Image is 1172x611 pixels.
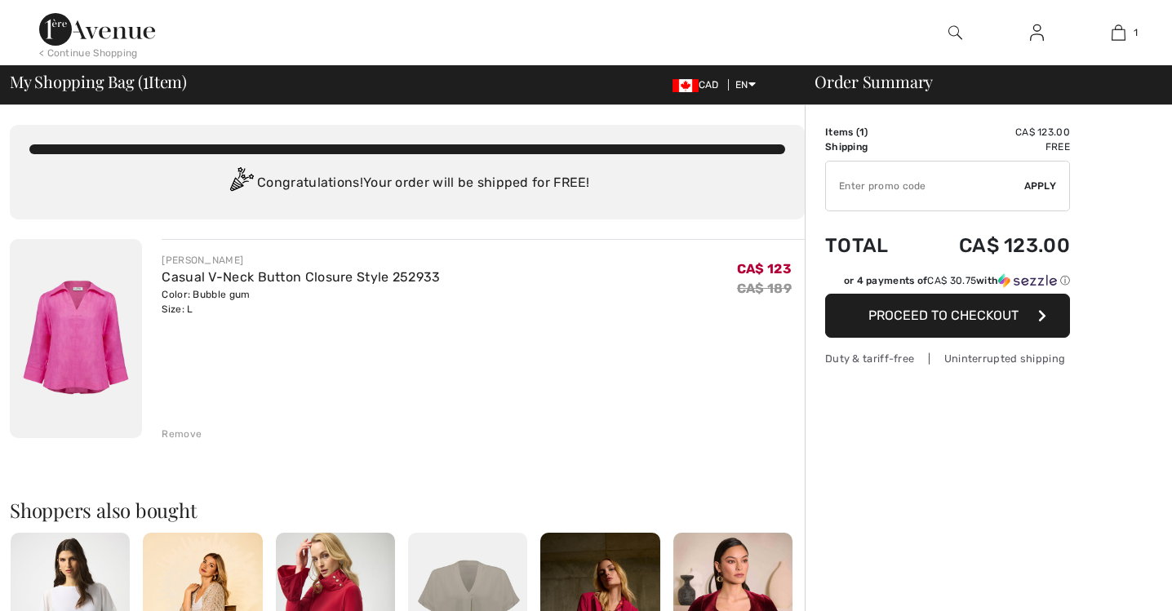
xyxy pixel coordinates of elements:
[737,281,792,296] s: CA$ 189
[826,162,1024,210] input: Promo code
[1078,23,1158,42] a: 1
[10,500,805,520] h2: Shoppers also bought
[29,167,785,200] div: Congratulations! Your order will be shipped for FREE!
[1112,23,1125,42] img: My Bag
[825,273,1070,294] div: or 4 payments ofCA$ 30.75withSezzle Click to learn more about Sezzle
[859,126,864,138] span: 1
[735,79,756,91] span: EN
[825,125,914,139] td: Items ( )
[914,218,1070,273] td: CA$ 123.00
[1134,25,1138,40] span: 1
[162,287,440,317] div: Color: Bubble gum Size: L
[825,218,914,273] td: Total
[927,275,976,286] span: CA$ 30.75
[673,79,699,92] img: Canadian Dollar
[795,73,1162,90] div: Order Summary
[914,139,1070,154] td: Free
[162,427,202,441] div: Remove
[868,308,1019,323] span: Proceed to Checkout
[162,269,440,285] a: Casual V-Neck Button Closure Style 252933
[10,73,187,90] span: My Shopping Bag ( Item)
[914,125,1070,139] td: CA$ 123.00
[844,273,1070,288] div: or 4 payments of with
[1017,23,1057,43] a: Sign In
[10,239,142,438] img: Casual V-Neck Button Closure Style 252933
[39,13,155,46] img: 1ère Avenue
[948,23,962,42] img: search the website
[162,253,440,268] div: [PERSON_NAME]
[737,261,792,277] span: CA$ 123
[1030,23,1044,42] img: My Info
[224,167,257,200] img: Congratulation2.svg
[39,46,138,60] div: < Continue Shopping
[673,79,726,91] span: CAD
[825,139,914,154] td: Shipping
[825,351,1070,366] div: Duty & tariff-free | Uninterrupted shipping
[998,273,1057,288] img: Sezzle
[825,294,1070,338] button: Proceed to Checkout
[143,69,149,91] span: 1
[1024,179,1057,193] span: Apply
